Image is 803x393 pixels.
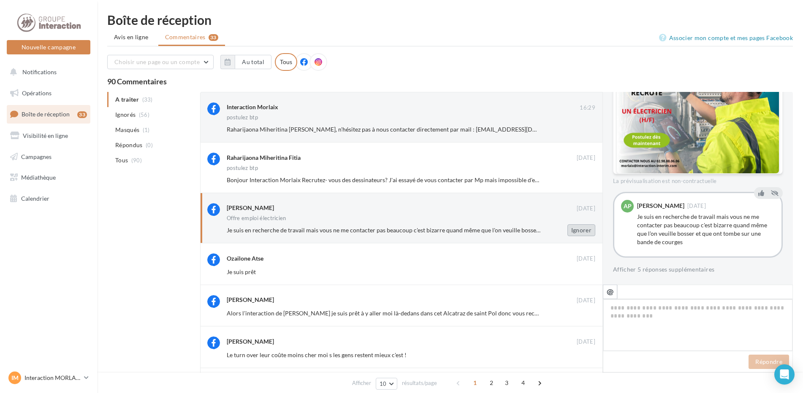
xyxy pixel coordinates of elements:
[380,380,387,387] span: 10
[24,374,81,382] p: Interaction MORLAIX
[227,296,274,304] div: [PERSON_NAME]
[227,215,286,221] div: Offre emploi électricien
[624,202,632,210] span: AP
[402,379,437,387] span: résultats/page
[687,203,706,209] span: [DATE]
[220,55,271,69] button: Au total
[115,141,143,149] span: Répondus
[22,89,52,97] span: Opérations
[637,203,684,209] div: [PERSON_NAME]
[227,153,301,162] div: Raharijaona Miheritina Fitia
[114,33,149,41] span: Avis en ligne
[21,174,56,181] span: Médiathèque
[227,176,553,183] span: Bonjour Interaction Morlaix Recrutez- vous des dessinateurs? J'ai essayé de vous contacter par Mp...
[227,337,274,346] div: [PERSON_NAME]
[11,374,19,382] span: IM
[613,264,714,275] button: Afficher 5 réponses supplémentaires
[23,132,68,139] span: Visibilité en ligne
[577,154,595,162] span: [DATE]
[468,376,482,390] span: 1
[115,110,136,119] span: Ignorés
[22,68,57,75] span: Notifications
[5,190,92,207] a: Calendrier
[21,195,49,202] span: Calendrier
[227,310,794,317] span: Alors l'interaction de [PERSON_NAME] je suis prêt à y aller moi là-dedans dans cet Alcatraz de sa...
[227,165,258,171] div: postulez btp
[637,213,775,246] div: Je suis en recherche de travail mais vous ne me contacter pas beaucoup c'est bizarre quand même q...
[227,226,652,234] span: Je suis en recherche de travail mais vous ne me contacter pas beaucoup c'est bizarre quand même q...
[7,40,90,54] button: Nouvelle campagne
[7,370,90,386] a: IM Interaction MORLAIX
[227,103,278,111] div: Interaction Morlaix
[516,376,530,390] span: 4
[603,285,617,299] button: @
[659,33,793,43] a: Associer mon compte et mes pages Facebook
[275,53,297,71] div: Tous
[143,127,150,133] span: (1)
[21,153,52,160] span: Campagnes
[77,111,87,118] div: 33
[607,288,614,295] i: @
[577,338,595,346] span: [DATE]
[485,376,498,390] span: 2
[139,111,149,118] span: (56)
[227,115,258,120] div: postulez btp
[227,351,407,358] span: Le turn over leur coûte moins cher moi s les gens restent mieux c'est !
[107,78,793,85] div: 90 Commentaires
[500,376,513,390] span: 3
[227,268,256,275] span: Je suis prêt
[774,364,795,385] div: Open Intercom Messenger
[22,110,70,118] span: Boîte de réception
[107,55,214,69] button: Choisir une page ou un compte
[235,55,271,69] button: Au total
[567,224,595,236] button: Ignorer
[577,205,595,213] span: [DATE]
[352,379,371,387] span: Afficher
[115,126,139,134] span: Masqués
[613,174,783,185] div: La prévisualisation est non-contractuelle
[5,63,89,81] button: Notifications
[580,104,595,112] span: 16:29
[107,13,793,26] div: Boîte de réception
[376,378,397,390] button: 10
[577,297,595,304] span: [DATE]
[227,254,263,263] div: Ozailone Atse
[5,84,92,102] a: Opérations
[115,156,128,164] span: Tous
[749,355,789,369] button: Répondre
[5,148,92,166] a: Campagnes
[131,157,142,164] span: (90)
[5,169,92,186] a: Médiathèque
[577,255,595,263] span: [DATE]
[227,204,274,212] div: [PERSON_NAME]
[227,126,727,133] span: Raharijaona Miheritina [PERSON_NAME], n'hésitez pas à nous contacter directement par mail : [EMAI...
[114,58,200,65] span: Choisir une page ou un compte
[146,142,153,148] span: (0)
[5,127,92,145] a: Visibilité en ligne
[5,105,92,123] a: Boîte de réception33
